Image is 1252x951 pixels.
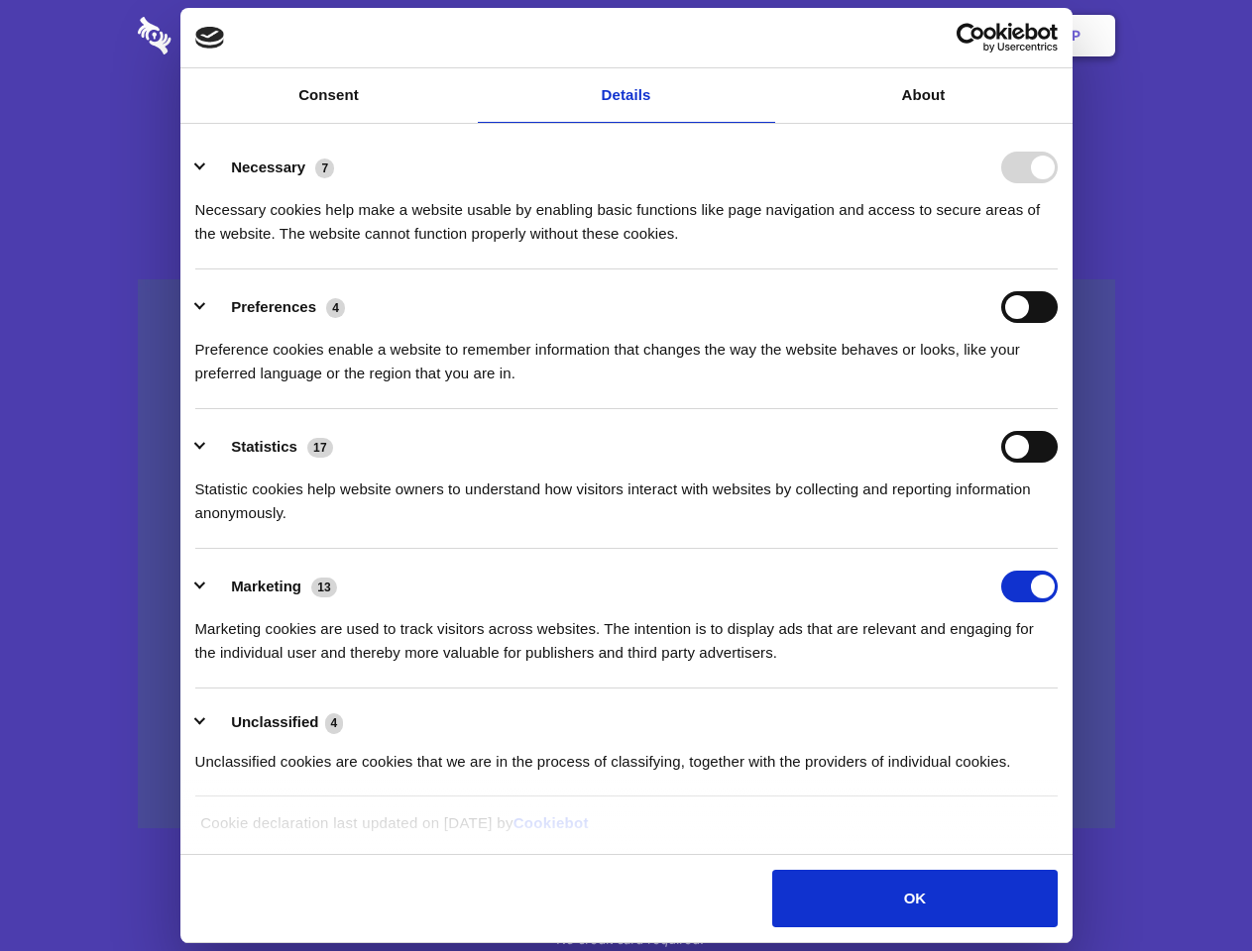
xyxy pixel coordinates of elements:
h1: Eliminate Slack Data Loss. [138,89,1115,160]
span: 4 [325,713,344,733]
a: Consent [180,68,478,123]
span: 4 [326,298,345,318]
a: Contact [804,5,895,66]
label: Statistics [231,438,297,455]
a: About [775,68,1073,123]
button: Marketing (13) [195,571,350,602]
button: OK [772,870,1057,927]
a: Usercentrics Cookiebot - opens in a new window [884,23,1058,53]
a: Wistia video thumbnail [138,279,1115,829]
img: logo-wordmark-white-trans-d4663122ce5f474addd5e946df7df03e33cb6a1c49d2221995e7729f52c070b2.svg [138,17,307,54]
label: Necessary [231,158,305,175]
div: Preference cookies enable a website to remember information that changes the way the website beha... [195,323,1058,385]
h4: Auto-redaction of sensitive data, encrypted data sharing and self-destructing private chats. Shar... [138,180,1115,246]
button: Necessary (7) [195,152,347,183]
a: Login [899,5,985,66]
div: Necessary cookies help make a website usable by enabling basic functions like page navigation and... [195,183,1058,246]
div: Statistic cookies help website owners to understand how visitors interact with websites by collec... [195,463,1058,525]
a: Pricing [582,5,668,66]
div: Cookie declaration last updated on [DATE] by [185,811,1067,850]
a: Details [478,68,775,123]
div: Marketing cookies are used to track visitors across websites. The intention is to display ads tha... [195,602,1058,665]
label: Marketing [231,578,301,594]
iframe: Drift Widget Chat Controller [1153,852,1228,927]
label: Preferences [231,298,316,315]
span: 13 [311,578,337,597]
button: Preferences (4) [195,291,358,323]
button: Unclassified (4) [195,710,356,735]
button: Statistics (17) [195,431,346,463]
img: logo [195,27,225,49]
span: 7 [315,158,334,178]
a: Cookiebot [513,814,589,831]
div: Unclassified cookies are cookies that we are in the process of classifying, together with the pro... [195,735,1058,774]
span: 17 [307,438,333,458]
